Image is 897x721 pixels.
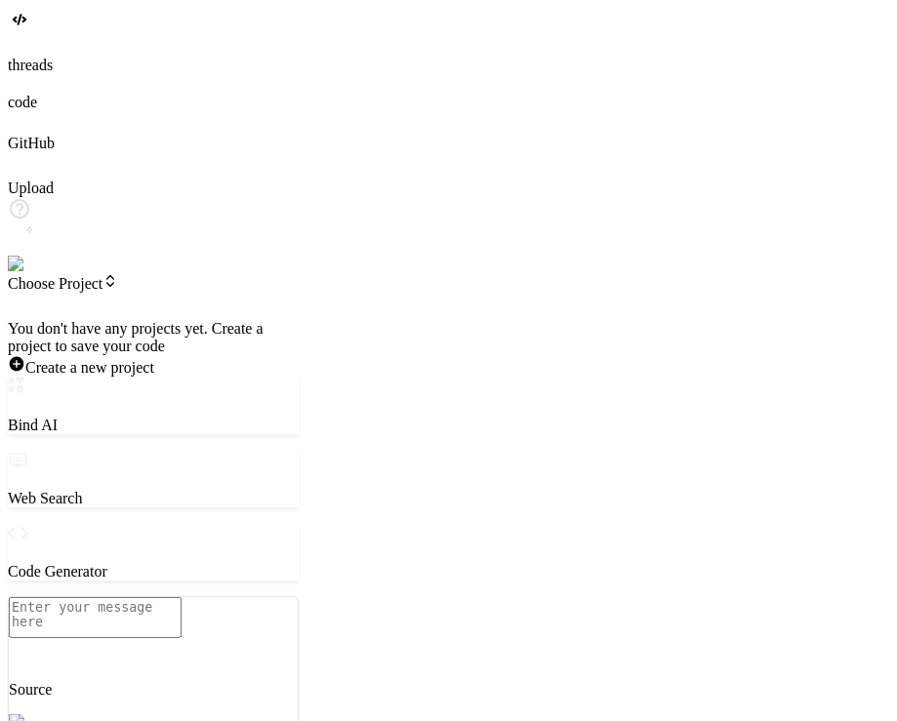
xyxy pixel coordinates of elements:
label: code [8,94,37,110]
p: Source [9,681,298,699]
span: Choose Project [8,275,118,292]
p: Code Generator [8,563,299,581]
p: Bind AI [8,417,299,434]
label: Upload [8,180,54,196]
span: Create a new project [25,359,154,376]
label: GitHub [8,135,55,151]
img: settings [8,256,71,273]
div: You don't have any projects yet. Create a project to save your code [8,320,299,355]
p: Web Search [8,490,299,507]
label: threads [8,57,53,73]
